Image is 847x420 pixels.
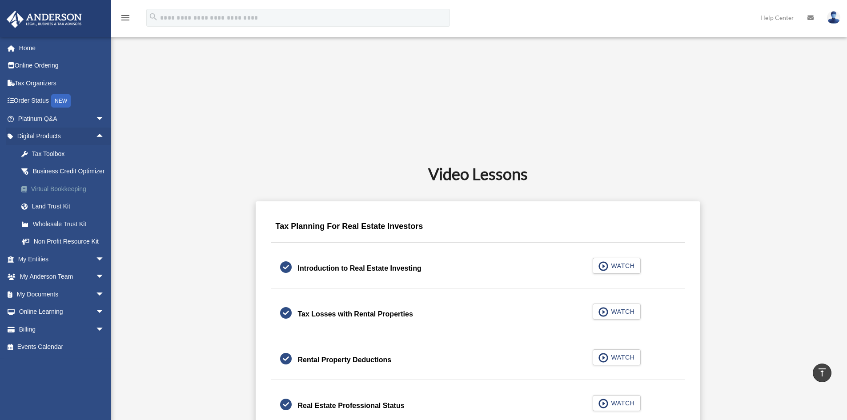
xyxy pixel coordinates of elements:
a: Home [6,39,118,57]
span: arrow_drop_down [96,303,113,321]
a: vertical_align_top [813,364,831,382]
img: User Pic [827,11,840,24]
i: search [149,12,158,22]
a: Tax Organizers [6,74,118,92]
a: Order StatusNEW [6,92,118,110]
span: WATCH [608,399,634,408]
span: arrow_drop_down [96,268,113,286]
div: Non Profit Resource Kit [31,236,107,247]
div: Introduction to Real Estate Investing [298,262,421,275]
a: Online Learningarrow_drop_down [6,303,118,321]
a: Real Estate Professional Status WATCH [280,395,676,416]
span: arrow_drop_down [96,250,113,268]
span: WATCH [608,261,634,270]
div: Virtual Bookkeeping [31,184,107,195]
a: Land Trust Kit [12,198,118,216]
div: Real Estate Professional Status [298,400,405,412]
a: menu [120,16,131,23]
a: Billingarrow_drop_down [6,320,118,338]
a: Online Ordering [6,57,118,75]
a: My Anderson Teamarrow_drop_down [6,268,118,286]
a: My Documentsarrow_drop_down [6,285,118,303]
span: arrow_drop_down [96,110,113,128]
a: Virtual Bookkeeping [12,180,118,198]
a: Tax Losses with Rental Properties WATCH [280,304,676,325]
a: Platinum Q&Aarrow_drop_down [6,110,118,128]
a: Tax Toolbox [12,145,118,163]
button: WATCH [593,349,641,365]
a: Wholesale Trust Kit [12,215,118,233]
a: Digital Productsarrow_drop_up [6,128,118,145]
h2: Video Lessons [151,163,805,185]
div: Tax Toolbox [31,148,107,160]
a: Introduction to Real Estate Investing WATCH [280,258,676,279]
div: Rental Property Deductions [298,354,392,366]
span: WATCH [608,307,634,316]
a: Events Calendar [6,338,118,356]
button: WATCH [593,304,641,320]
img: Anderson Advisors Platinum Portal [4,11,84,28]
i: menu [120,12,131,23]
span: arrow_drop_down [96,320,113,339]
i: vertical_align_top [817,367,827,378]
span: WATCH [608,353,634,362]
a: Business Credit Optimizer [12,163,118,180]
button: WATCH [593,258,641,274]
button: WATCH [593,395,641,411]
span: arrow_drop_down [96,285,113,304]
div: Wholesale Trust Kit [31,219,107,230]
div: Tax Losses with Rental Properties [298,308,413,320]
div: NEW [51,94,71,108]
div: Business Credit Optimizer [31,166,107,177]
a: Rental Property Deductions WATCH [280,349,676,371]
span: arrow_drop_up [96,128,113,146]
div: Tax Planning For Real Estate Investors [271,215,685,243]
div: Land Trust Kit [31,201,107,212]
a: Non Profit Resource Kit [12,233,118,251]
a: My Entitiesarrow_drop_down [6,250,118,268]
